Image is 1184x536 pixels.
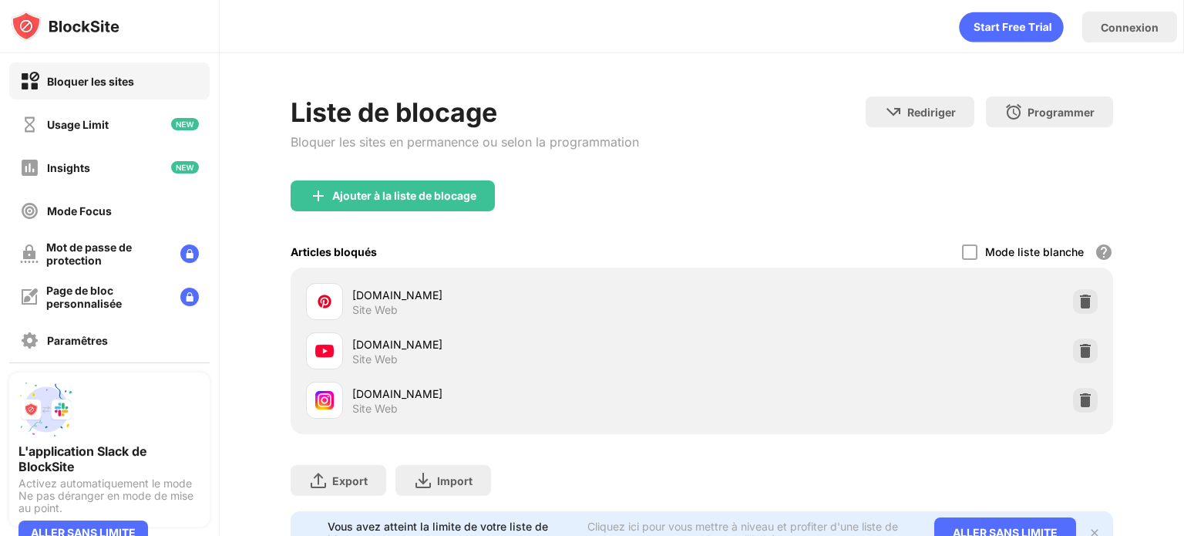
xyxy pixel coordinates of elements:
[46,284,168,310] div: Page de bloc personnalisée
[20,288,39,306] img: customize-block-page-off.svg
[959,12,1064,42] div: animation
[985,245,1084,258] div: Mode liste blanche
[20,201,39,221] img: focus-off.svg
[18,443,200,474] div: L'application Slack de BlockSite
[315,391,334,410] img: favicons
[1028,106,1095,119] div: Programmer
[1101,21,1159,34] div: Connexion
[180,288,199,306] img: lock-menu.svg
[47,204,112,217] div: Mode Focus
[18,477,200,514] div: Activez automatiquement le mode Ne pas déranger en mode de mise au point.
[20,115,39,134] img: time-usage-off.svg
[352,352,398,366] div: Site Web
[11,11,119,42] img: logo-blocksite.svg
[20,244,39,263] img: password-protection-off.svg
[352,386,701,402] div: [DOMAIN_NAME]
[171,118,199,130] img: new-icon.svg
[332,474,368,487] div: Export
[47,118,109,131] div: Usage Limit
[352,287,701,303] div: [DOMAIN_NAME]
[46,241,168,267] div: Mot de passe de protection
[352,402,398,416] div: Site Web
[47,334,108,347] div: Paramêtres
[315,342,334,360] img: favicons
[332,190,476,202] div: Ajouter à la liste de blocage
[291,245,377,258] div: Articles bloqués
[20,331,39,350] img: settings-off.svg
[437,474,473,487] div: Import
[20,72,39,91] img: block-on.svg
[20,158,39,177] img: insights-off.svg
[180,244,199,263] img: lock-menu.svg
[907,106,956,119] div: Rediriger
[171,161,199,174] img: new-icon.svg
[352,336,701,352] div: [DOMAIN_NAME]
[47,75,134,88] div: Bloquer les sites
[47,161,90,174] div: Insights
[18,382,74,437] img: push-slack.svg
[291,134,639,150] div: Bloquer les sites en permanence ou selon la programmation
[352,303,398,317] div: Site Web
[291,96,639,128] div: Liste de blocage
[315,292,334,311] img: favicons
